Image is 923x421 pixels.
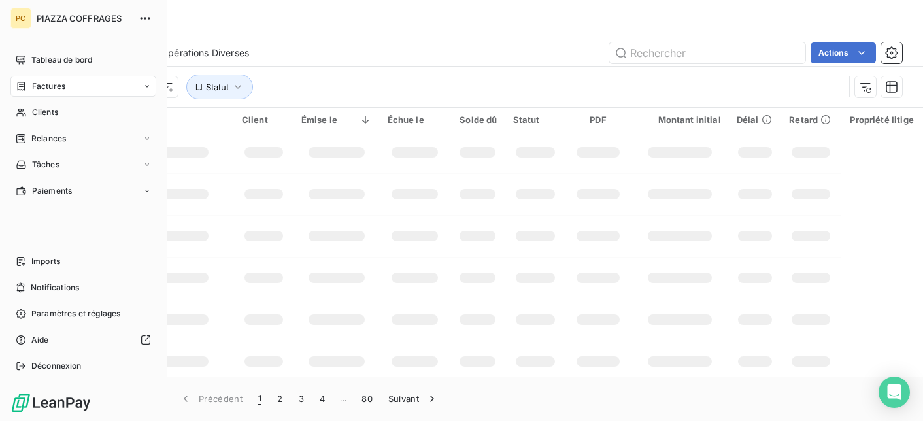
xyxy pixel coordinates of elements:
span: Paiements [32,185,72,197]
button: 3 [291,385,312,413]
div: Émise le [301,114,372,125]
div: Statut [513,114,558,125]
span: Relances [31,133,66,144]
div: Open Intercom Messenger [879,377,910,408]
span: Notifications [31,282,79,294]
button: Actions [811,42,876,63]
div: Propriété litige [848,114,915,125]
input: Rechercher [609,42,805,63]
span: PIAZZA COFFRAGES [37,13,131,24]
button: 1 [250,385,269,413]
button: 80 [354,385,380,413]
button: 4 [312,385,333,413]
div: Client [242,114,286,125]
span: Paramètres et réglages [31,308,120,320]
div: Échue le [388,114,443,125]
span: Opérations Diverses [161,46,249,59]
span: … [333,388,354,409]
span: 1 [258,392,261,405]
span: Tâches [32,159,59,171]
span: Tableau de bord [31,54,92,66]
span: Statut [206,82,229,92]
button: 2 [269,385,290,413]
button: Suivant [380,385,446,413]
span: Factures [32,80,65,92]
span: Clients [32,107,58,118]
div: PDF [573,114,624,125]
div: Montant initial [639,114,720,125]
button: Précédent [171,385,250,413]
div: Retard [789,114,833,125]
span: Aide [31,334,49,346]
span: Imports [31,256,60,267]
div: PC [10,8,31,29]
button: Statut [186,75,253,99]
a: Aide [10,329,156,350]
img: Logo LeanPay [10,392,92,413]
div: Solde dû [458,114,497,125]
div: Délai [737,114,773,125]
span: Déconnexion [31,360,82,372]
